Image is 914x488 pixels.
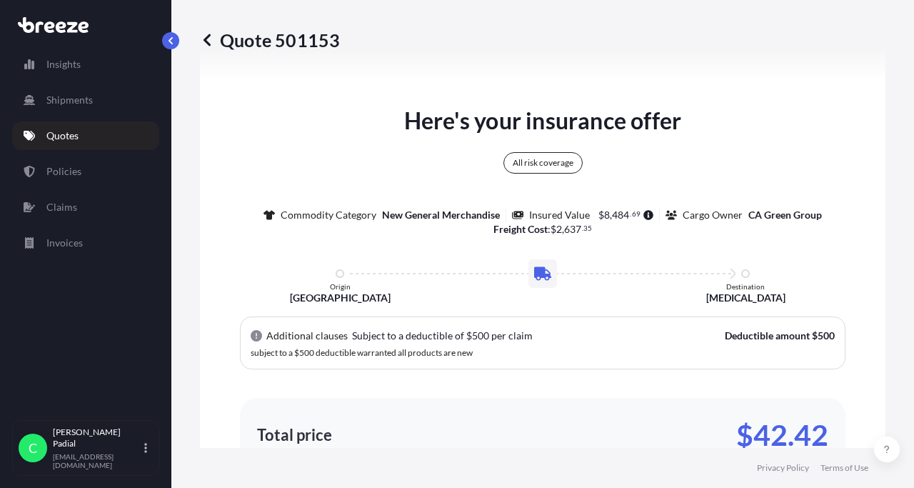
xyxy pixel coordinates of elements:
[632,211,641,216] span: 69
[598,210,604,220] span: $
[53,427,141,449] p: [PERSON_NAME] Padial
[12,50,159,79] a: Insights
[556,224,562,234] span: 2
[503,152,583,174] div: All risk coverage
[46,164,81,179] p: Policies
[12,121,159,150] a: Quotes
[290,291,391,305] p: [GEOGRAPHIC_DATA]
[683,208,743,222] p: Cargo Owner
[564,224,581,234] span: 637
[200,29,340,51] p: Quote 501153
[46,200,77,214] p: Claims
[604,210,610,220] span: 8
[46,57,81,71] p: Insights
[736,424,828,447] p: $42.42
[12,193,159,221] a: Claims
[725,329,835,343] p: Deductible amount $500
[352,329,533,343] p: Subject to a deductible of $500 per claim
[12,157,159,186] a: Policies
[251,349,835,357] p: subject to a $500 deductible warranted all products are new
[630,211,631,216] span: .
[726,282,765,291] p: Destination
[266,329,348,343] p: Additional clauses
[493,222,593,236] p: :
[706,291,785,305] p: [MEDICAL_DATA]
[257,428,332,442] p: Total price
[404,104,681,138] p: Here's your insurance offer
[612,210,629,220] span: 484
[562,224,564,234] span: ,
[330,282,351,291] p: Origin
[493,223,548,235] b: Freight Cost
[382,208,500,222] p: New General Merchandise
[53,452,141,469] p: [EMAIL_ADDRESS][DOMAIN_NAME]
[12,86,159,114] a: Shipments
[46,129,79,143] p: Quotes
[748,208,822,222] p: CA Green Group
[582,226,583,231] span: .
[46,93,93,107] p: Shipments
[757,462,809,474] a: Privacy Policy
[46,236,83,250] p: Invoices
[281,208,376,222] p: Commodity Category
[12,229,159,257] a: Invoices
[583,226,592,231] span: 35
[529,208,590,222] p: Insured Value
[820,462,868,474] a: Terms of Use
[29,441,37,455] span: C
[610,210,612,220] span: ,
[551,224,556,234] span: $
